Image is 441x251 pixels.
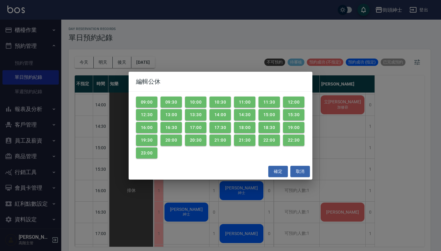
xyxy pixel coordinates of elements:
button: 22:00 [258,135,280,146]
button: 14:00 [209,109,231,120]
button: 18:00 [234,122,255,133]
button: 10:30 [209,97,231,108]
button: 21:30 [234,135,255,146]
button: 16:30 [160,122,182,133]
button: 19:00 [283,122,304,133]
button: 17:30 [209,122,231,133]
button: 19:30 [136,135,157,146]
button: 15:30 [283,109,304,120]
button: 09:30 [160,97,182,108]
button: 11:00 [234,97,255,108]
button: 10:00 [185,97,206,108]
button: 20:00 [160,135,182,146]
button: 13:30 [185,109,206,120]
button: 12:30 [136,109,157,120]
button: 13:00 [160,109,182,120]
button: 22:30 [283,135,304,146]
button: 20:30 [185,135,206,146]
button: 確定 [268,166,288,177]
button: 23:00 [136,147,157,159]
button: 17:00 [185,122,206,133]
button: 16:00 [136,122,157,133]
button: 12:00 [283,97,304,108]
button: 14:30 [234,109,255,120]
button: 11:30 [258,97,280,108]
button: 18:30 [258,122,280,133]
button: 09:00 [136,97,157,108]
button: 15:00 [258,109,280,120]
h2: 編輯公休 [129,72,312,91]
button: 取消 [290,166,310,177]
button: 21:00 [209,135,231,146]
